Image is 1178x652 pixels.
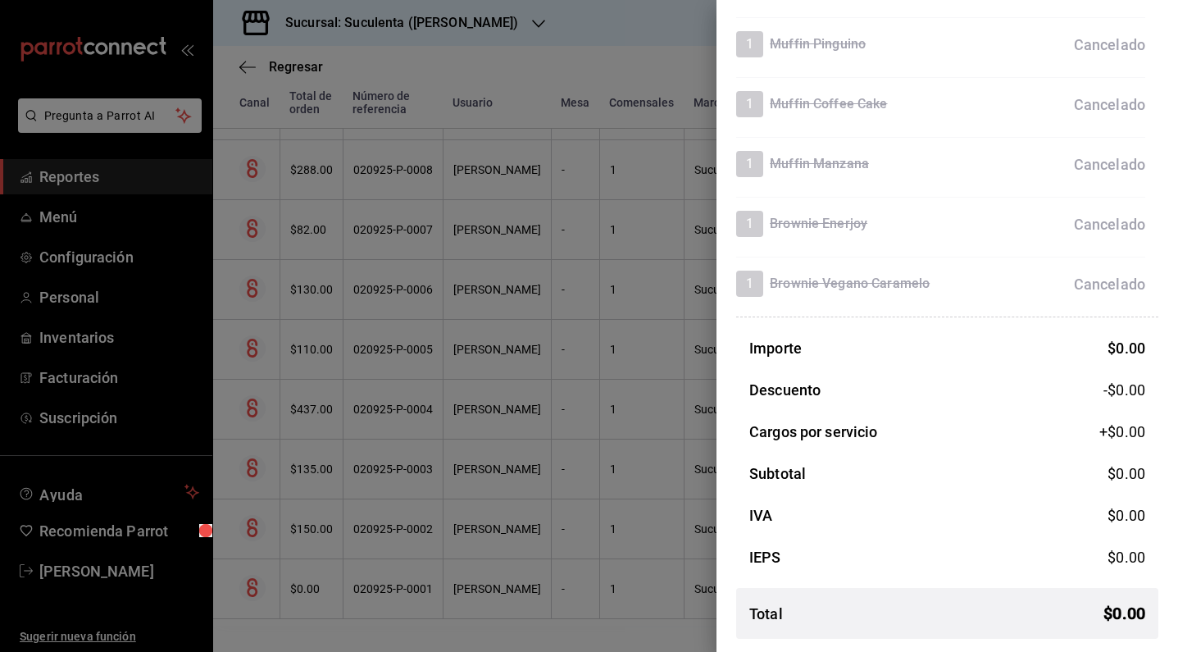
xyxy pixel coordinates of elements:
[770,34,866,54] h4: Muffin Pinguino
[749,421,878,443] h3: Cargos por servicio
[1108,340,1145,357] span: $ 0.00
[770,154,869,174] h4: Muffin Manzana
[1074,34,1145,56] div: Cancelado
[736,214,763,234] span: 1
[1074,153,1145,176] div: Cancelado
[749,463,806,485] h3: Subtotal
[1074,273,1145,295] div: Cancelado
[736,274,763,294] span: 1
[749,603,783,625] h3: Total
[1103,379,1145,401] span: -$0.00
[1074,93,1145,116] div: Cancelado
[770,214,867,234] h4: Brownie Enerjoy
[749,504,772,527] h3: IVA
[770,274,930,294] h4: Brownie Vegano Caramelo
[736,154,763,174] span: 1
[749,546,781,568] h3: IEPS
[736,94,763,114] span: 1
[1108,507,1145,524] span: $ 0.00
[1099,421,1145,443] span: +$ 0.00
[770,94,887,114] h4: Muffin Coffee Cake
[1103,601,1145,626] span: $ 0.00
[1074,213,1145,235] div: Cancelado
[749,379,821,401] h3: Descuento
[1108,465,1145,482] span: $ 0.00
[749,337,802,359] h3: Importe
[1108,549,1145,566] span: $ 0.00
[736,34,763,54] span: 1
